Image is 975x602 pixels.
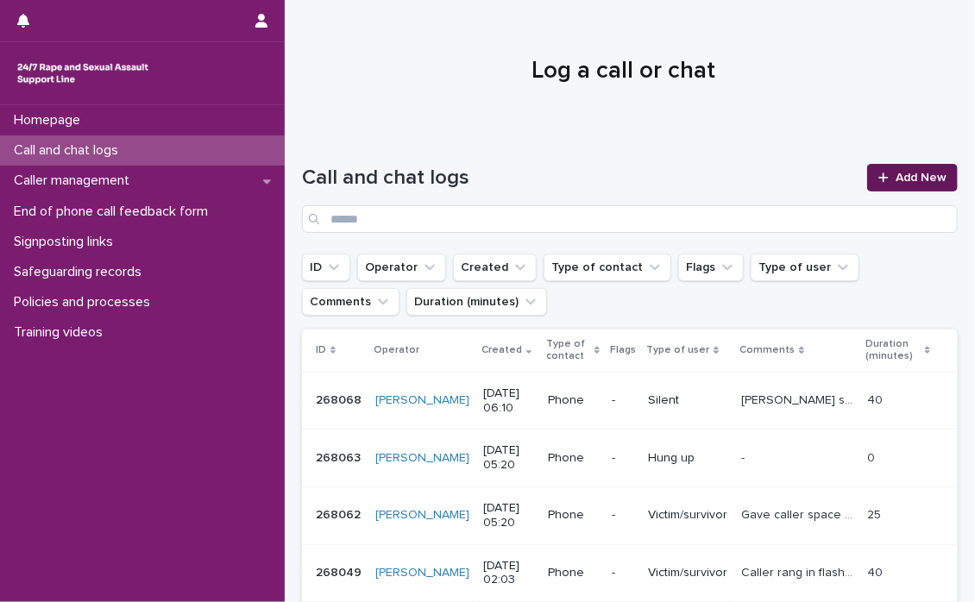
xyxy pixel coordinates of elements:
p: Phone [548,508,599,523]
p: Victim/survivor [648,508,727,523]
button: Flags [678,254,744,281]
p: [DATE] 05:20 [483,443,534,473]
tr: 268049268049 [PERSON_NAME] [DATE] 02:03Phone-Victim/survivorCaller rang in flashback, cried for 2... [302,544,958,602]
p: Gave caller space to talk through how she was feeling, on call was weepy, found it difficult to t... [741,505,857,523]
p: 40 [868,562,887,580]
p: Training videos [7,324,116,341]
p: - [612,451,634,466]
a: [PERSON_NAME] [375,508,469,523]
p: [DATE] 05:20 [483,501,534,530]
tr: 268063268063 [PERSON_NAME] [DATE] 05:20Phone-Hung up-- 00 [302,430,958,487]
button: Comments [302,288,399,316]
p: Phone [548,566,599,580]
span: Add New [896,172,947,184]
p: Type of user [646,341,709,360]
p: - [612,393,634,408]
p: Duration (minutes) [866,335,921,367]
button: Type of contact [544,254,671,281]
p: [DATE] 02:03 [483,559,534,588]
p: Signposting links [7,234,127,250]
p: Comments [739,341,795,360]
p: 268063 [316,448,364,466]
p: Caller rang in flashback, cried for 20 mins tried grounding techniques but was reluctant to engag... [741,562,857,580]
p: Phone [548,451,599,466]
p: 40 [868,390,887,408]
p: Silent [648,393,727,408]
tr: 268062268062 [PERSON_NAME] [DATE] 05:20Phone-Victim/survivorGave caller space to talk through how... [302,486,958,544]
button: Created [453,254,537,281]
p: End of phone call feedback form [7,204,222,220]
p: - [612,566,634,580]
p: - [741,448,748,466]
p: Type of contact [546,335,590,367]
h1: Log a call or chat [302,57,945,86]
button: ID [302,254,350,281]
a: Add New [867,164,958,191]
p: Safeguarding records [7,264,155,280]
p: 0 [868,448,879,466]
h1: Call and chat logs [302,166,857,191]
tr: 268068268068 [PERSON_NAME] [DATE] 06:10Phone-Silent[PERSON_NAME] spoke at first then was silent s... [302,372,958,430]
p: - [612,508,634,523]
a: [PERSON_NAME] [375,451,469,466]
img: rhQMoQhaT3yELyF149Cw [14,56,152,91]
a: [PERSON_NAME] [375,393,469,408]
p: Caller spoke at first then was silent she did respond to questions then went silent she did this ... [741,390,857,408]
p: 268068 [316,390,365,408]
p: 268049 [316,562,365,580]
p: Policies and processes [7,294,164,310]
p: Phone [548,393,599,408]
p: ID [316,341,326,360]
p: Caller management [7,172,143,189]
p: Created [481,341,522,360]
button: Operator [357,254,446,281]
a: [PERSON_NAME] [375,566,469,580]
button: Type of user [751,254,859,281]
button: Duration (minutes) [406,288,547,316]
p: Flags [610,341,636,360]
p: Victim/survivor [648,566,727,580]
p: 268062 [316,505,364,523]
p: Hung up [648,451,727,466]
p: [DATE] 06:10 [483,386,534,416]
p: Call and chat logs [7,142,132,159]
p: Operator [374,341,419,360]
input: Search [302,205,958,233]
p: 25 [868,505,885,523]
p: Homepage [7,112,94,129]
